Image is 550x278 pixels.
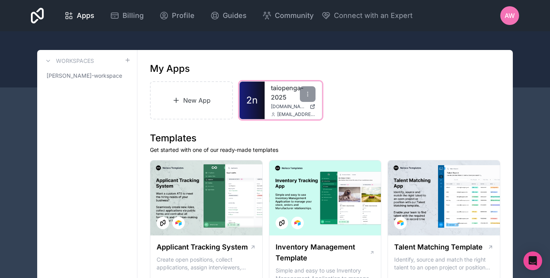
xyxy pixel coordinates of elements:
h1: Templates [150,132,500,144]
h1: Inventory Management Template [276,242,370,264]
span: [PERSON_NAME]-workspace [47,72,122,80]
h3: Workspaces [56,57,94,65]
p: Identify, source and match the right talent to an open project or position with our Talent Matchi... [394,256,494,271]
a: [PERSON_NAME]-workspace [43,69,131,83]
h1: My Apps [150,62,190,75]
a: taiopenga-2025 [271,83,316,102]
span: Connect with an Expert [334,10,413,21]
span: 2n [246,94,258,107]
a: Guides [204,7,253,24]
div: Open Intercom Messenger [523,251,542,270]
img: Airtable Logo [294,220,301,226]
span: [DOMAIN_NAME] [271,103,307,110]
p: Get started with one of our ready-made templates [150,146,500,154]
a: Billing [104,7,150,24]
span: [EMAIL_ADDRESS][DOMAIN_NAME] [277,111,316,118]
span: AW [505,11,515,20]
a: Profile [153,7,201,24]
span: Billing [123,10,144,21]
a: 2n [240,82,265,119]
a: Apps [58,7,101,24]
span: Community [275,10,314,21]
span: Guides [223,10,247,21]
p: Create open positions, collect applications, assign interviewers, centralise candidate feedback a... [157,256,256,271]
button: Connect with an Expert [321,10,413,21]
a: New App [150,81,233,119]
span: Profile [172,10,195,21]
img: Airtable Logo [397,220,404,226]
a: [DOMAIN_NAME] [271,103,316,110]
h1: Talent Matching Template [394,242,483,253]
h1: Applicant Tracking System [157,242,248,253]
img: Airtable Logo [175,220,182,226]
a: Community [256,7,320,24]
a: Workspaces [43,56,94,66]
span: Apps [77,10,94,21]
